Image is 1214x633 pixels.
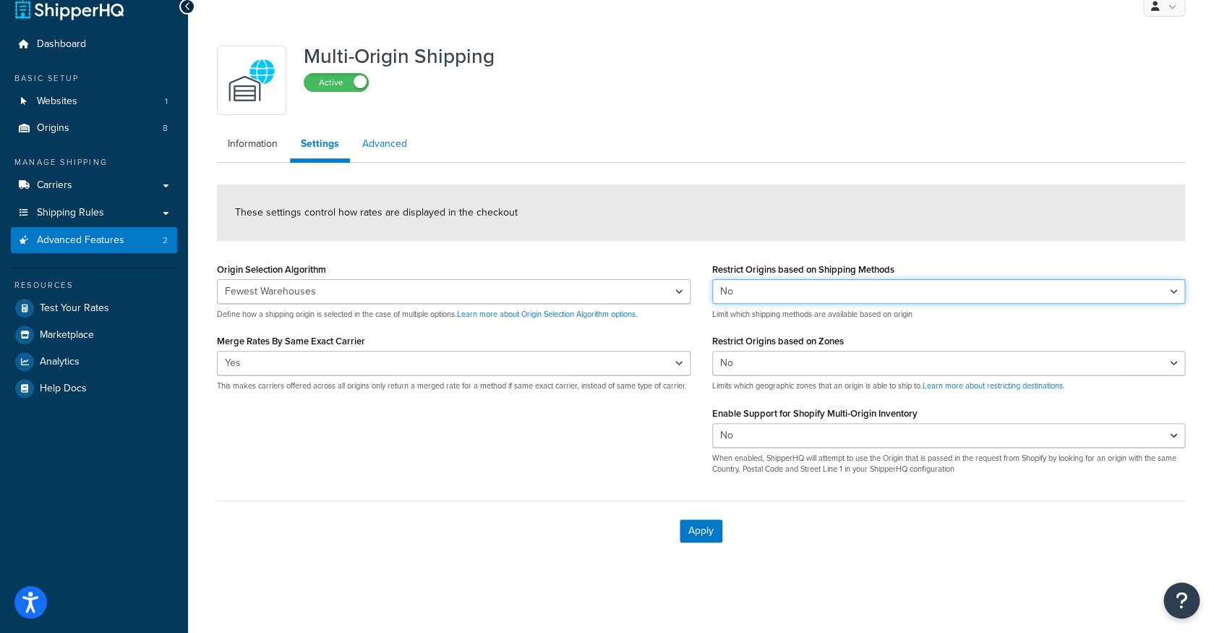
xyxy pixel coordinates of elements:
span: Help Docs [40,383,87,395]
span: 1 [165,95,168,108]
a: Test Your Rates [11,295,177,321]
a: Advanced Features2 [11,227,177,254]
a: Origins8 [11,115,177,142]
a: Carriers [11,172,177,199]
button: Apply [680,519,722,543]
p: Limit which shipping methods are available based on origin [712,309,1186,320]
span: 2 [163,234,168,247]
label: Restrict Origins based on Zones [712,336,844,347]
span: Shipping Rules [37,207,104,219]
p: Define how a shipping origin is selected in the case of multiple options. [217,309,691,320]
a: Information [217,129,288,158]
li: Websites [11,88,177,115]
div: Basic Setup [11,72,177,85]
span: Marketplace [40,329,94,341]
div: Resources [11,279,177,292]
p: This makes carriers offered across all origins only return a merged rate for a method if same exa... [217,381,691,391]
span: Test Your Rates [40,302,109,315]
label: Restrict Origins based on Shipping Methods [712,264,894,275]
a: Settings [290,129,350,163]
p: When enabled, ShipperHQ will attempt to use the Origin that is passed in the request from Shopify... [712,453,1186,475]
label: Origin Selection Algorithm [217,264,326,275]
span: Websites [37,95,77,108]
span: These settings control how rates are displayed in the checkout [235,205,518,220]
li: Origins [11,115,177,142]
label: Enable Support for Shopify Multi-Origin Inventory [712,408,918,419]
span: Analytics [40,356,80,368]
h1: Multi-Origin Shipping [304,46,495,67]
span: Origins [37,122,69,135]
a: Learn more about Origin Selection Algorithm options. [457,308,638,320]
a: Marketplace [11,322,177,348]
li: Advanced Features [11,227,177,254]
a: Analytics [11,349,177,375]
p: Limits which geographic zones that an origin is able to ship to. [712,381,1186,391]
span: Advanced Features [37,234,124,247]
a: Dashboard [11,31,177,58]
a: Websites1 [11,88,177,115]
img: WatD5o0RtDAAAAAElFTkSuQmCC [226,55,277,106]
a: Shipping Rules [11,200,177,226]
div: Manage Shipping [11,156,177,169]
span: Dashboard [37,38,86,51]
a: Help Docs [11,375,177,402]
button: Open Resource Center [1163,582,1200,619]
span: 8 [163,122,168,135]
a: Advanced [351,129,418,158]
span: Carriers [37,179,72,192]
a: Learn more about restricting destinations. [923,380,1065,391]
label: Active [304,74,368,91]
label: Merge Rates By Same Exact Carrier [217,336,365,347]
